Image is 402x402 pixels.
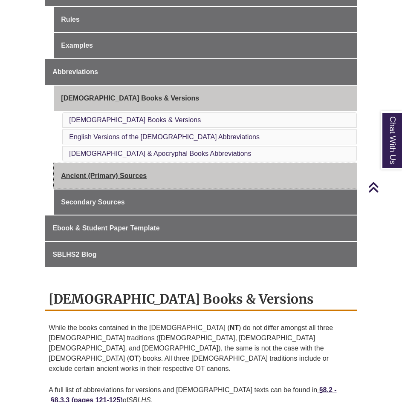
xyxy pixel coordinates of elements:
[54,163,356,189] a: Ancient (Primary) Sources
[230,324,239,331] strong: NT
[52,251,96,258] span: SBLHS2 Blog
[45,215,356,241] a: Ebook & Student Paper Template
[45,242,356,267] a: SBLHS2 Blog
[69,133,260,141] a: English Versions of the [DEMOGRAPHIC_DATA] Abbreviations
[69,116,201,123] a: [DEMOGRAPHIC_DATA] Books & Versions
[45,288,356,311] h2: [DEMOGRAPHIC_DATA] Books & Versions
[54,7,356,32] a: Rules
[54,86,356,111] a: [DEMOGRAPHIC_DATA] Books & Versions
[45,59,356,85] a: Abbreviations
[54,33,356,58] a: Examples
[54,190,356,215] a: Secondary Sources
[49,319,353,377] p: While the books contained in the [DEMOGRAPHIC_DATA] ( ) do not differ amongst all three [DEMOGRAP...
[69,150,251,157] a: [DEMOGRAPHIC_DATA] & Apocryphal Books Abbreviations
[129,355,139,362] strong: OT
[52,68,98,75] span: Abbreviations
[368,181,400,193] a: Back to Top
[52,224,159,232] span: Ebook & Student Paper Template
